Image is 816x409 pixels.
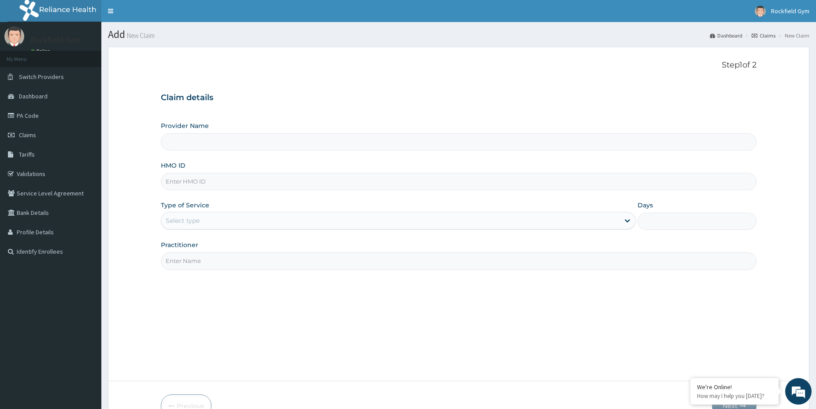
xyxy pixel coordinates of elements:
span: Switch Providers [19,73,64,81]
label: HMO ID [161,161,185,170]
label: Days [638,201,653,210]
a: Online [31,48,52,54]
span: Tariffs [19,150,35,158]
img: User Image [755,6,766,17]
span: Claims [19,131,36,139]
span: Dashboard [19,92,48,100]
p: How may I help you today? [697,392,772,400]
div: Select type [166,216,200,225]
h3: Claim details [161,93,757,103]
img: User Image [4,26,24,46]
input: Enter HMO ID [161,173,757,190]
p: Step 1 of 2 [161,60,757,70]
small: New Claim [125,32,155,39]
label: Provider Name [161,121,209,130]
label: Practitioner [161,240,198,249]
div: We're Online! [697,383,772,391]
h1: Add [108,29,809,40]
a: Dashboard [710,32,742,39]
a: Claims [752,32,775,39]
li: New Claim [776,32,809,39]
span: Rockfield Gym [771,7,809,15]
label: Type of Service [161,201,209,210]
input: Enter Name [161,252,757,270]
p: Rockfield Gym [31,36,80,44]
